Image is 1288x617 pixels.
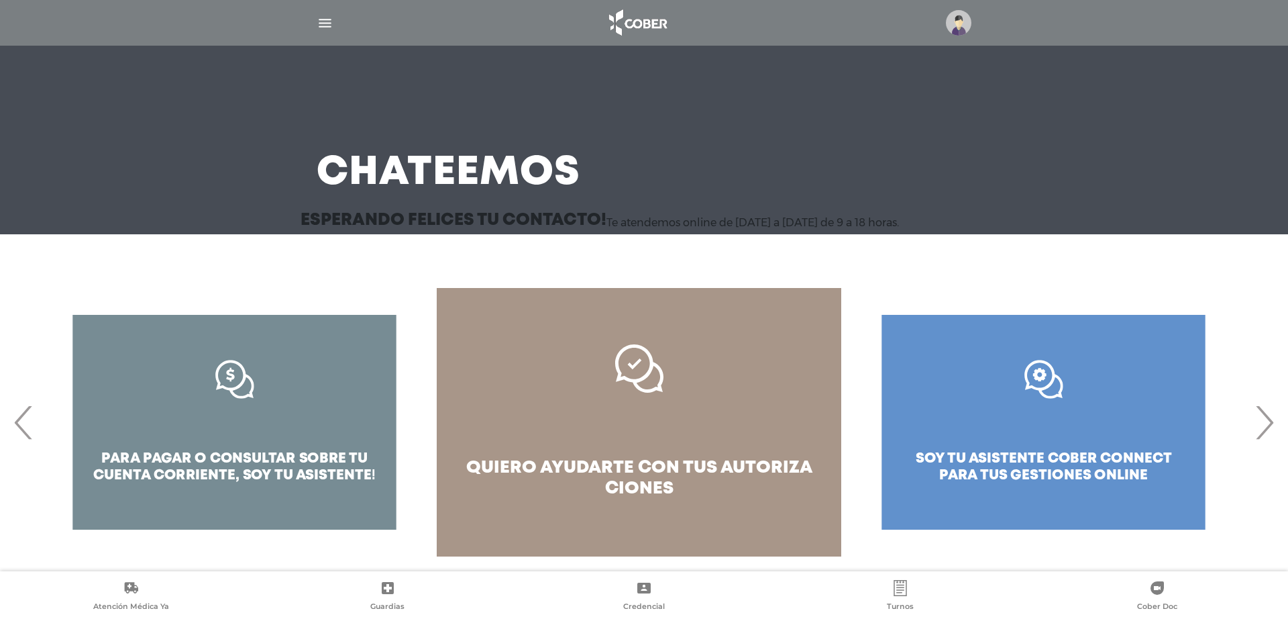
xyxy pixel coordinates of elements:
[1029,580,1285,614] a: Cober Doc
[1137,602,1177,614] span: Cober Doc
[1251,386,1277,459] span: Next
[370,602,405,614] span: Guardias
[466,460,717,476] span: quiero ayudarte con tus
[887,602,914,614] span: Turnos
[11,386,37,459] span: Previous
[3,580,259,614] a: Atención Médica Ya
[602,7,672,39] img: logo_cober_home-white.png
[317,15,333,32] img: Cober_menu-lines-white.svg
[623,602,665,614] span: Credencial
[93,602,169,614] span: Atención Médica Ya
[772,580,1028,614] a: Turnos
[606,216,899,229] p: Te atendemos online de [DATE] a [DATE] de 9 a 18 horas.
[605,460,812,497] span: autoriza ciones
[516,580,772,614] a: Credencial
[301,212,606,229] h3: Esperando felices tu contacto!
[946,10,971,36] img: profile-placeholder.svg
[437,288,841,557] a: quiero ayudarte con tus autoriza ciones
[259,580,515,614] a: Guardias
[317,156,580,191] h3: Chateemos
